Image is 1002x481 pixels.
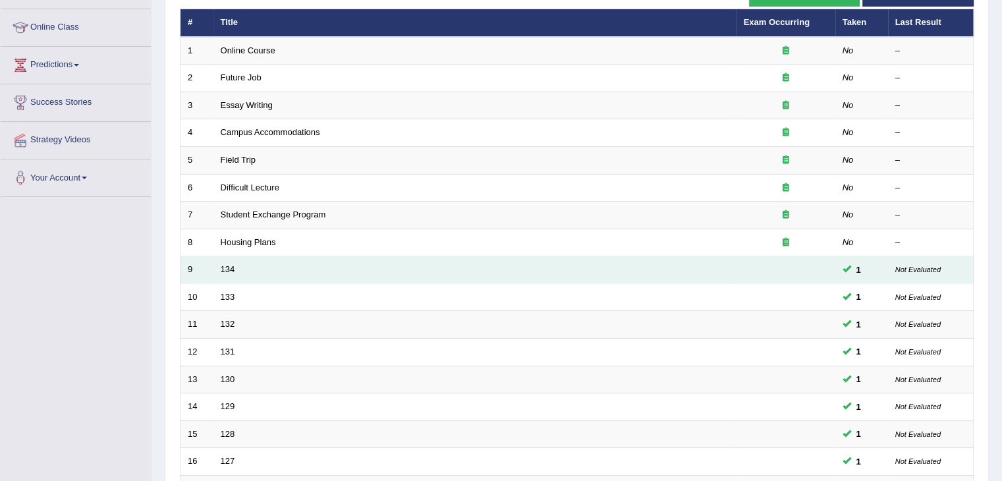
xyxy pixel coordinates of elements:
[895,72,966,84] div: –
[1,9,151,42] a: Online Class
[851,318,866,331] span: You can still take this question
[221,319,235,329] a: 132
[895,376,941,383] small: Not Evaluated
[181,9,213,37] th: #
[851,290,866,304] span: You can still take this question
[895,348,941,356] small: Not Evaluated
[181,448,213,476] td: 16
[1,122,151,155] a: Strategy Videos
[221,127,320,137] a: Campus Accommodations
[181,229,213,256] td: 8
[843,237,854,247] em: No
[843,183,854,192] em: No
[181,119,213,147] td: 4
[744,209,828,221] div: Exam occurring question
[221,183,279,192] a: Difficult Lecture
[851,455,866,468] span: You can still take this question
[843,210,854,219] em: No
[181,92,213,119] td: 3
[744,99,828,112] div: Exam occurring question
[1,47,151,80] a: Predictions
[888,9,974,37] th: Last Result
[851,263,866,277] span: You can still take this question
[744,154,828,167] div: Exam occurring question
[895,266,941,273] small: Not Evaluated
[744,127,828,139] div: Exam occurring question
[221,456,235,466] a: 127
[221,401,235,411] a: 129
[181,202,213,229] td: 7
[213,9,737,37] th: Title
[851,427,866,441] span: You can still take this question
[221,292,235,302] a: 133
[181,37,213,65] td: 1
[744,45,828,57] div: Exam occurring question
[851,372,866,386] span: You can still take this question
[181,174,213,202] td: 6
[744,182,828,194] div: Exam occurring question
[843,72,854,82] em: No
[221,72,262,82] a: Future Job
[895,182,966,194] div: –
[181,311,213,339] td: 11
[744,17,810,27] a: Exam Occurring
[744,237,828,249] div: Exam occurring question
[181,283,213,311] td: 10
[895,209,966,221] div: –
[181,338,213,366] td: 12
[843,100,854,110] em: No
[895,45,966,57] div: –
[221,155,256,165] a: Field Trip
[843,45,854,55] em: No
[221,429,235,439] a: 128
[895,457,941,465] small: Not Evaluated
[851,400,866,414] span: You can still take this question
[221,100,273,110] a: Essay Writing
[835,9,888,37] th: Taken
[221,374,235,384] a: 130
[181,256,213,284] td: 9
[181,393,213,421] td: 14
[895,99,966,112] div: –
[181,420,213,448] td: 15
[895,403,941,410] small: Not Evaluated
[221,347,235,356] a: 131
[895,154,966,167] div: –
[895,430,941,438] small: Not Evaluated
[221,210,326,219] a: Student Exchange Program
[744,72,828,84] div: Exam occurring question
[221,45,275,55] a: Online Course
[221,264,235,274] a: 134
[843,127,854,137] em: No
[843,155,854,165] em: No
[895,127,966,139] div: –
[851,345,866,358] span: You can still take this question
[1,84,151,117] a: Success Stories
[895,293,941,301] small: Not Evaluated
[181,366,213,393] td: 13
[1,159,151,192] a: Your Account
[181,147,213,175] td: 5
[895,320,941,328] small: Not Evaluated
[181,65,213,92] td: 2
[895,237,966,249] div: –
[221,237,276,247] a: Housing Plans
